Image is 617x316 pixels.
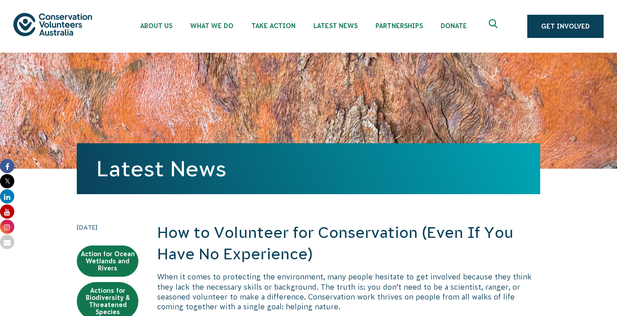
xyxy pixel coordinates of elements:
[313,22,358,29] span: Latest News
[484,16,505,37] button: Expand search box Close search box
[13,13,92,36] img: logo.svg
[157,222,540,265] h2: How to Volunteer for Conservation (Even If You Have No Experience)
[157,272,540,312] p: When it comes to protecting the environment, many people hesitate to get involved because they th...
[489,19,500,33] span: Expand search box
[140,22,172,29] span: About Us
[251,22,296,29] span: Take Action
[77,222,138,232] time: [DATE]
[441,22,467,29] span: Donate
[375,22,423,29] span: Partnerships
[77,245,138,277] a: Action for Ocean Wetlands and Rivers
[190,22,233,29] span: What We Do
[527,15,604,38] a: Get Involved
[96,157,226,181] a: Latest News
